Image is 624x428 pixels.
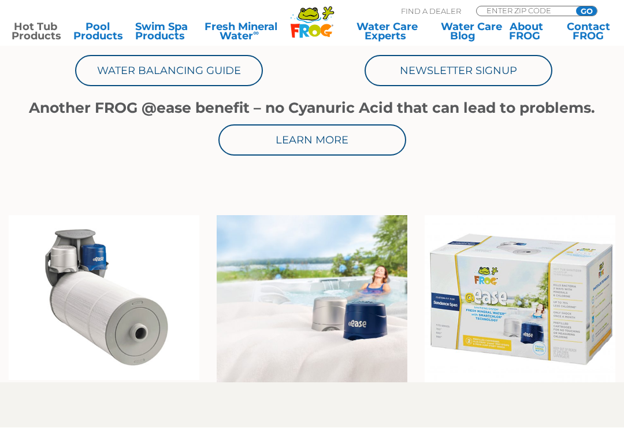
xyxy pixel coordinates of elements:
[73,23,121,41] a: PoolProducts
[135,23,183,41] a: Swim SpaProducts
[564,23,612,41] a: ContactFROG
[197,23,285,41] a: Fresh MineralWater∞
[75,56,263,87] a: Water Balancing Guide
[425,216,615,383] img: @Ease_Sundance
[12,23,60,41] a: Hot TubProducts
[365,56,552,87] a: Newsletter Signup
[25,100,599,116] h1: Another FROG @ease benefit – no Cyanuric Acid that can lead to problems.
[348,23,427,41] a: Water CareExperts
[9,216,199,381] img: 11
[576,7,597,16] input: GO
[401,6,461,17] p: Find A Dealer
[503,23,551,41] a: AboutFROG
[441,23,489,41] a: Water CareBlog
[485,7,563,15] input: Zip Code Form
[218,125,406,156] a: Learn More
[253,28,259,38] sup: ∞
[217,216,407,383] img: sundance lifestyle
